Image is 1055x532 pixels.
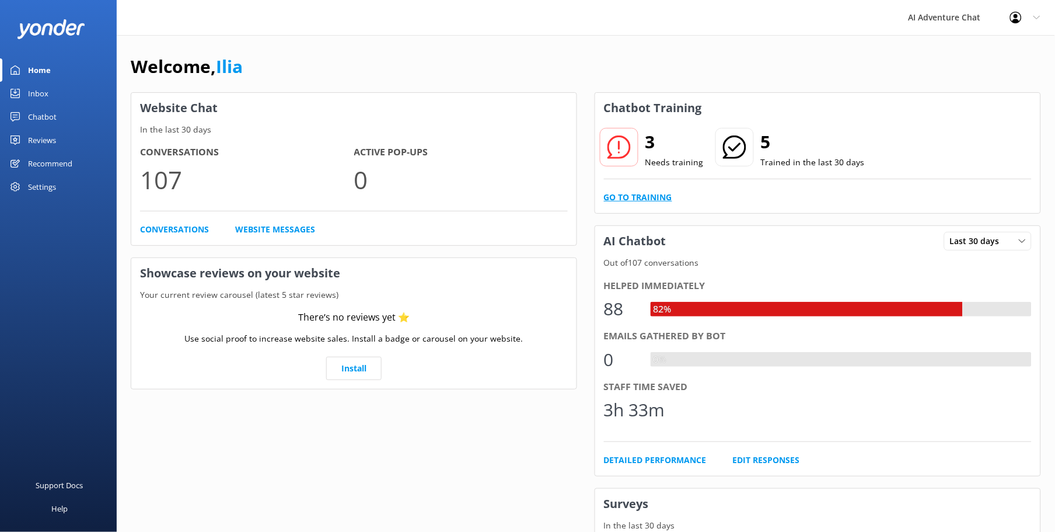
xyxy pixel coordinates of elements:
[140,145,354,160] h4: Conversations
[216,54,243,78] a: Ilia
[140,160,354,199] p: 107
[761,156,865,169] p: Trained in the last 30 days
[651,302,675,317] div: 82%
[28,128,56,152] div: Reviews
[604,346,639,374] div: 0
[298,310,410,325] div: There’s no reviews yet ⭐
[595,93,711,123] h3: Chatbot Training
[51,497,68,520] div: Help
[354,160,568,199] p: 0
[604,329,1032,344] div: Emails gathered by bot
[36,474,83,497] div: Support Docs
[326,357,382,380] a: Install
[28,58,51,82] div: Home
[761,128,865,156] h2: 5
[140,223,209,236] a: Conversations
[604,295,639,323] div: 88
[28,82,48,105] div: Inbox
[645,128,704,156] h2: 3
[604,454,707,467] a: Detailed Performance
[950,235,1007,248] span: Last 30 days
[595,489,1040,519] h3: Surveys
[235,223,315,236] a: Website Messages
[131,288,577,301] p: Your current review carousel (latest 5 star reviews)
[131,93,577,123] h3: Website Chat
[595,226,675,256] h3: AI Chatbot
[131,123,577,136] p: In the last 30 days
[354,145,568,160] h4: Active Pop-ups
[645,156,704,169] p: Needs training
[604,396,665,424] div: 3h 33m
[28,105,57,128] div: Chatbot
[131,258,577,288] h3: Showcase reviews on your website
[733,454,800,467] a: Edit Responses
[604,279,1032,294] div: Helped immediately
[18,19,85,39] img: yonder-white-logo.png
[651,352,669,367] div: 0%
[28,175,56,199] div: Settings
[28,152,72,175] div: Recommend
[595,256,1040,269] p: Out of 107 conversations
[595,519,1040,532] p: In the last 30 days
[604,191,672,204] a: Go to Training
[185,332,523,345] p: Use social proof to increase website sales. Install a badge or carousel on your website.
[131,53,243,81] h1: Welcome,
[604,380,1032,395] div: Staff time saved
